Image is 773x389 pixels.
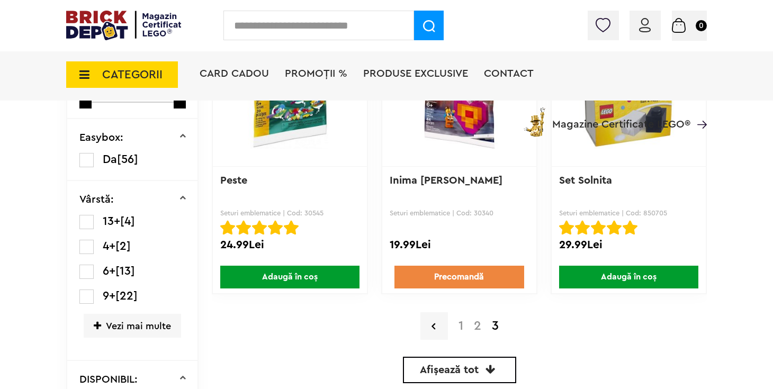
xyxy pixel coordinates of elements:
[268,220,283,235] img: Evaluare cu stele
[102,69,163,80] span: CATEGORII
[115,265,135,277] span: [13]
[403,357,516,383] a: Afișează tot
[552,266,706,288] a: Adaugă în coș
[103,265,115,277] span: 6+
[285,68,347,79] a: PROMOȚII %
[220,220,235,235] img: Evaluare cu stele
[487,320,504,332] strong: 3
[575,220,590,235] img: Evaluare cu stele
[220,175,247,186] a: Peste
[84,314,181,338] span: Vezi mai multe
[469,320,487,332] a: 2
[696,20,707,31] small: 0
[363,68,468,79] a: Produse exclusive
[690,105,707,116] a: Magazine Certificate LEGO®
[390,238,529,252] div: 19.99Lei
[200,68,269,79] a: Card Cadou
[213,266,367,288] a: Adaugă în coș
[420,365,479,375] span: Afișează tot
[79,132,123,143] p: Easybox:
[284,220,299,235] img: Evaluare cu stele
[559,266,698,288] span: Adaugă în coș
[394,266,524,288] a: Precomandă
[220,209,359,217] p: Seturi emblematice | Cod: 30545
[420,312,448,340] a: Pagina precedenta
[79,194,114,205] p: Vârstă:
[591,220,606,235] img: Evaluare cu stele
[103,240,115,252] span: 4+
[484,68,534,79] a: Contact
[115,240,131,252] span: [2]
[623,220,637,235] img: Evaluare cu stele
[117,153,138,165] span: [56]
[559,175,612,186] a: Set Solnita
[559,238,698,252] div: 29.99Lei
[220,238,359,252] div: 24.99Lei
[607,220,622,235] img: Evaluare cu stele
[103,290,115,302] span: 9+
[252,220,267,235] img: Evaluare cu stele
[453,320,469,332] a: 1
[390,175,502,186] a: Inima [PERSON_NAME]
[120,215,135,227] span: [4]
[390,209,529,217] p: Seturi emblematice | Cod: 30340
[79,374,138,385] p: DISPONIBIL:
[103,215,120,227] span: 13+
[552,105,690,130] span: Magazine Certificate LEGO®
[115,290,138,302] span: [22]
[103,153,117,165] span: Da
[236,220,251,235] img: Evaluare cu stele
[559,220,574,235] img: Evaluare cu stele
[559,209,698,217] p: Seturi emblematice | Cod: 850705
[220,266,359,288] span: Adaugă în coș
